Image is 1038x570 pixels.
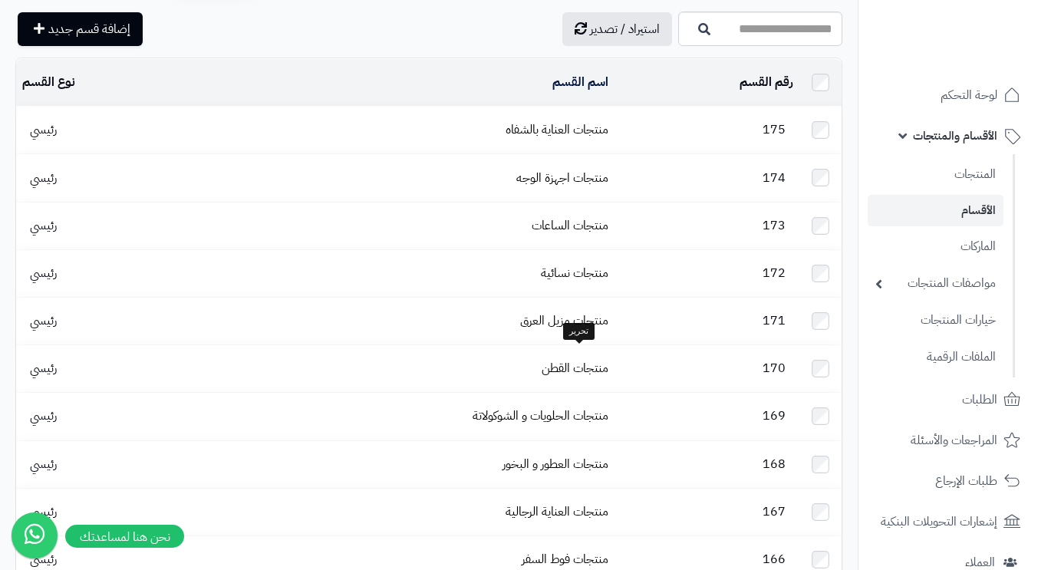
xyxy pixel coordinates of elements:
a: المراجعات والأسئلة [868,422,1029,459]
span: رئيسي [22,455,64,473]
span: إضافة قسم جديد [48,20,130,38]
td: نوع القسم [16,59,199,106]
span: 174 [755,169,793,187]
a: الأقسام [868,195,1003,226]
span: رئيسي [22,359,64,377]
a: طلبات الإرجاع [868,463,1029,499]
span: المراجعات والأسئلة [911,430,997,451]
a: منتجات نسائية [541,264,608,282]
a: المنتجات [868,158,1003,191]
span: 169 [755,407,793,425]
a: منتجات القطن [542,359,608,377]
span: 172 [755,264,793,282]
a: مواصفات المنتجات [868,267,1003,300]
span: رئيسي [22,264,64,282]
a: منتجات العطور و البخور [503,455,608,473]
div: تحرير [563,323,595,340]
span: رئيسي [22,311,64,330]
a: الملفات الرقمية [868,341,1003,374]
a: استيراد / تصدير [562,12,672,46]
a: منتجات العناية الرجالية [506,502,608,521]
span: 167 [755,502,793,521]
span: رئيسي [22,216,64,235]
a: منتجات الحلويات و الشوكولاتة [473,407,608,425]
a: منتجات مزيل العرق [520,311,608,330]
span: رئيسي [22,169,64,187]
span: لوحة التحكم [941,84,997,106]
a: إضافة قسم جديد [18,12,143,46]
span: رئيسي [22,120,64,139]
a: إشعارات التحويلات البنكية [868,503,1029,540]
span: 175 [755,120,793,139]
a: منتجات العناية بالشفاه [506,120,608,139]
span: 170 [755,359,793,377]
span: رئيسي [22,407,64,425]
a: اسم القسم [552,73,608,91]
a: منتجات فوط السفر [522,550,608,568]
a: لوحة التحكم [868,77,1029,114]
a: منتجات اجهزة الوجه [516,169,608,187]
span: رئيسي [22,502,64,521]
span: إشعارات التحويلات البنكية [881,511,997,532]
a: خيارات المنتجات [868,304,1003,337]
div: رقم القسم [621,74,793,91]
span: 171 [755,311,793,330]
span: استيراد / تصدير [590,20,660,38]
a: الماركات [868,230,1003,263]
span: الأقسام والمنتجات [913,125,997,147]
span: الطلبات [962,389,997,410]
img: logo-2.png [934,43,1023,75]
span: طلبات الإرجاع [935,470,997,492]
span: 166 [755,550,793,568]
span: 173 [755,216,793,235]
a: منتجات الساعات [532,216,608,235]
a: الطلبات [868,381,1029,418]
span: 168 [755,455,793,473]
